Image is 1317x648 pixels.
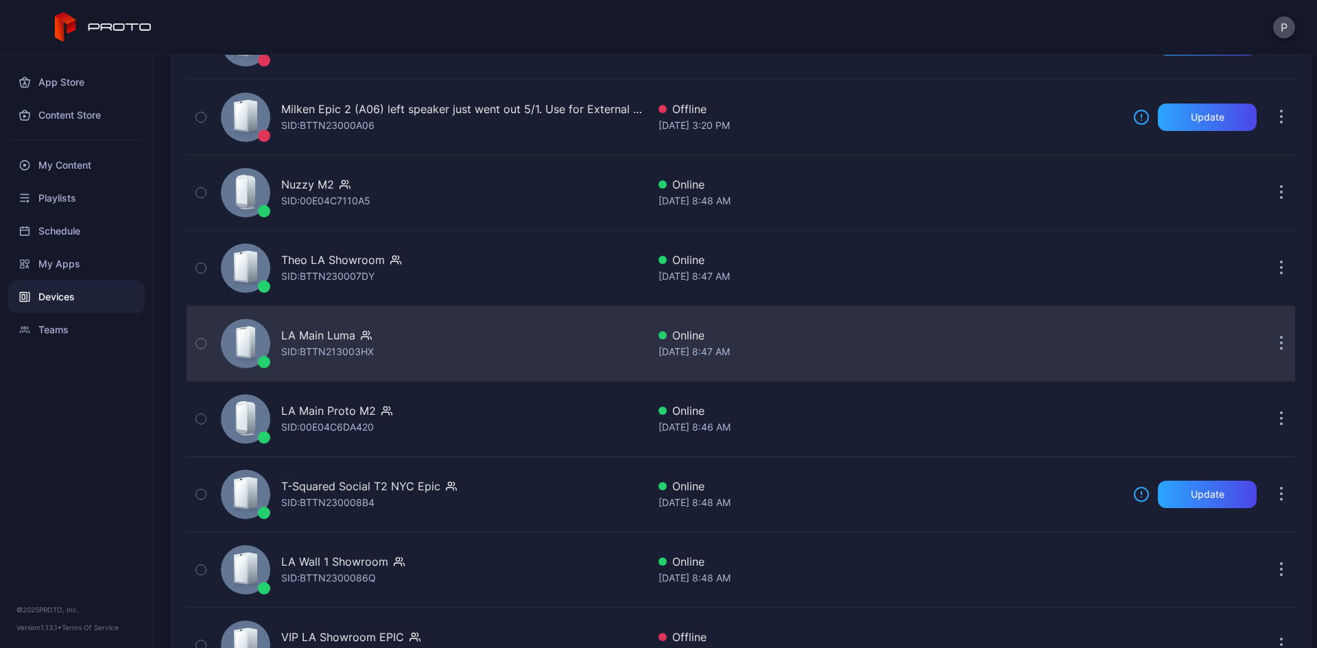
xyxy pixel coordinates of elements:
a: Playlists [8,182,145,215]
div: Update [1191,112,1224,123]
div: Online [658,252,1122,268]
div: T-Squared Social T2 NYC Epic [281,478,440,494]
div: © 2025 PROTO, Inc. [16,604,137,615]
div: [DATE] 8:48 AM [658,193,1122,209]
div: LA Main Proto M2 [281,403,376,419]
a: My Content [8,149,145,182]
div: Update [1191,489,1224,500]
div: Offline [658,629,1122,645]
div: [DATE] 8:46 AM [658,419,1122,435]
button: Update [1158,481,1257,508]
button: P [1273,16,1295,38]
div: [DATE] 8:48 AM [658,494,1122,511]
div: Online [658,553,1122,570]
div: VIP LA Showroom EPIC [281,629,404,645]
div: SID: BTTN230008B4 [281,494,375,511]
div: Offline [658,101,1122,117]
div: LA Wall 1 Showroom [281,553,388,570]
div: Online [658,327,1122,344]
div: SID: BTTN230007DY [281,268,375,285]
div: LA Main Luma [281,327,355,344]
div: SID: BTTN2300086Q [281,570,376,586]
a: Content Store [8,99,145,132]
div: [DATE] 8:48 AM [658,570,1122,586]
span: Version 1.13.1 • [16,623,62,632]
div: Theo LA Showroom [281,252,385,268]
div: [DATE] 3:20 PM [658,117,1122,134]
a: Teams [8,313,145,346]
div: [DATE] 8:47 AM [658,344,1122,360]
a: Terms Of Service [62,623,119,632]
button: Update [1158,104,1257,131]
div: SID: BTTN23000A06 [281,117,375,134]
div: [DATE] 8:47 AM [658,268,1122,285]
a: App Store [8,66,145,99]
div: SID: 00E04C6DA420 [281,419,374,435]
div: Milken Epic 2 (A06) left speaker just went out 5/1. Use for External speaker. [281,101,648,117]
a: Devices [8,280,145,313]
a: My Apps [8,248,145,280]
div: Online [658,403,1122,419]
div: Online [658,478,1122,494]
div: SID: BTTN213003HX [281,344,374,360]
a: Schedule [8,215,145,248]
div: SID: 00E04C7110A5 [281,193,370,209]
div: Nuzzy M2 [281,176,334,193]
div: Online [658,176,1122,193]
